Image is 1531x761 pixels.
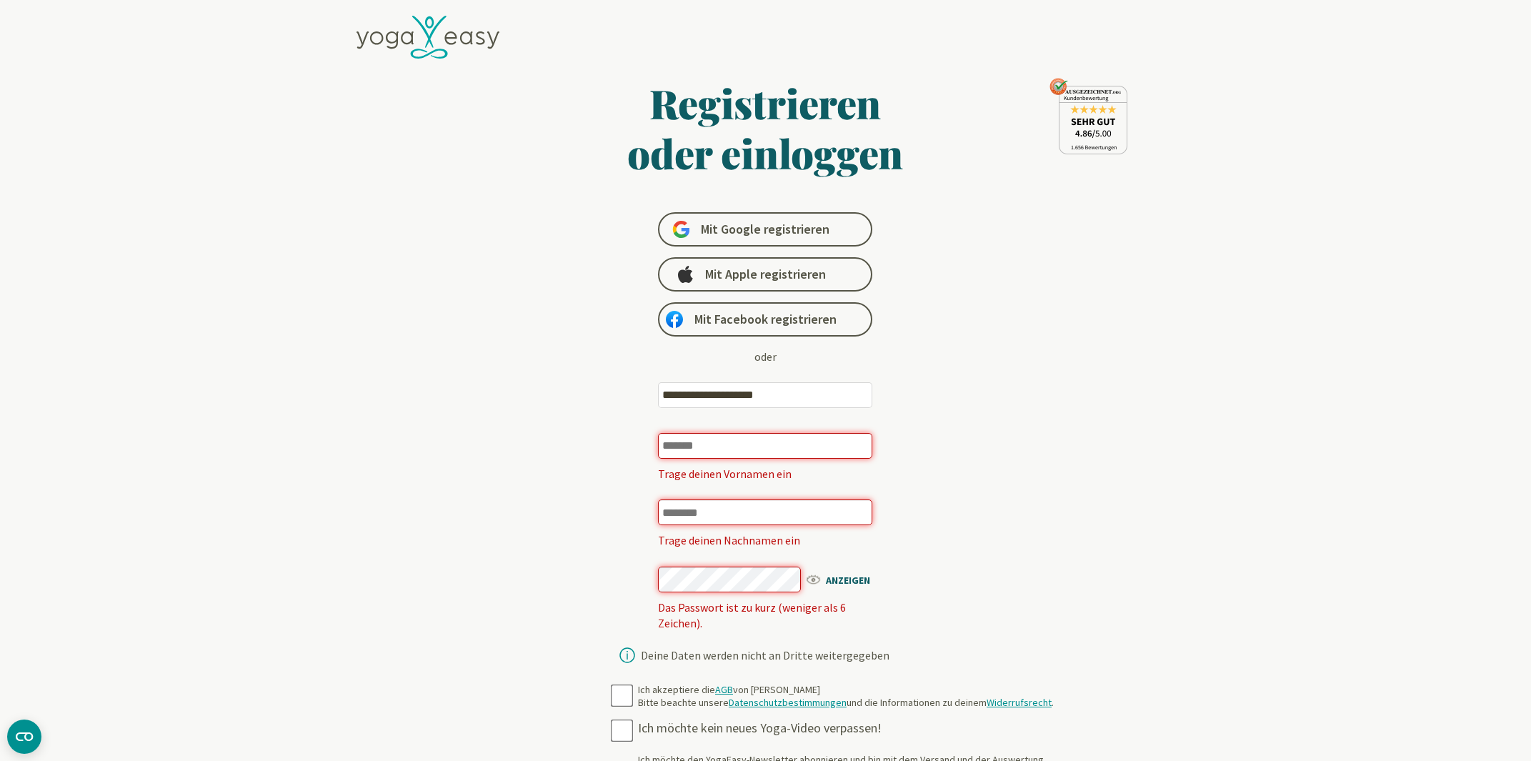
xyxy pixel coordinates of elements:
span: Mit Facebook registrieren [694,311,837,328]
p: Trage deinen Nachnamen ein [658,532,872,548]
p: Trage deinen Vornamen ein [658,466,872,482]
span: Mit Google registrieren [701,221,829,238]
span: ANZEIGEN [804,570,887,588]
a: Mit Google registrieren [658,212,872,247]
img: ausgezeichnet_seal.png [1049,78,1127,154]
p: Das Passwort ist zu kurz (weniger als 6 Zeichen). [658,600,872,632]
span: Mit Apple registrieren [705,266,826,283]
div: Deine Daten werden nicht an Dritte weitergegeben [641,650,889,661]
div: Ich akzeptiere die von [PERSON_NAME] Bitte beachte unsere und die Informationen zu deinem . [638,684,1054,709]
button: CMP-Widget öffnen [7,720,41,754]
a: Widerrufsrecht [987,696,1052,709]
a: AGB [715,683,733,696]
a: Datenschutzbestimmungen [729,696,847,709]
div: oder [754,348,777,365]
a: Mit Facebook registrieren [658,302,872,337]
a: Mit Apple registrieren [658,257,872,292]
div: Ich möchte kein neues Yoga-Video verpassen! [638,720,1059,737]
h1: Registrieren oder einloggen [489,78,1042,178]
